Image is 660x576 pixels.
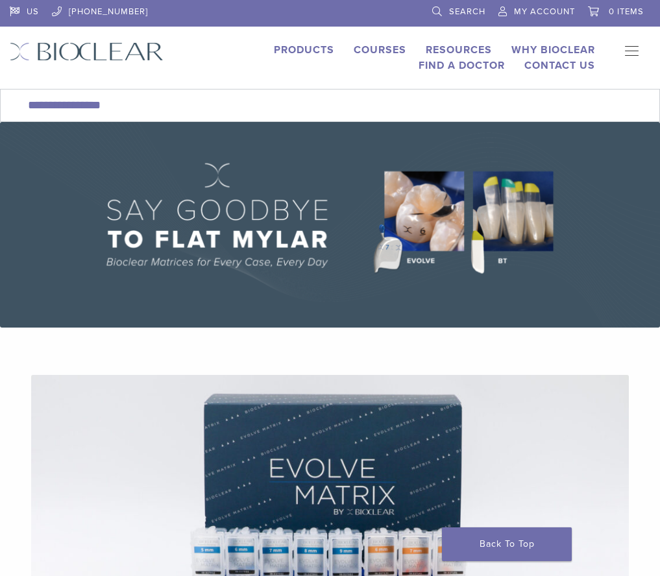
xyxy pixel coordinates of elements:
[449,6,485,17] span: Search
[274,43,334,56] a: Products
[609,6,644,17] span: 0 items
[10,42,164,61] img: Bioclear
[354,43,406,56] a: Courses
[524,59,595,72] a: Contact Us
[514,6,575,17] span: My Account
[615,42,650,62] nav: Primary Navigation
[426,43,492,56] a: Resources
[442,527,572,561] a: Back To Top
[419,59,505,72] a: Find A Doctor
[511,43,595,56] a: Why Bioclear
